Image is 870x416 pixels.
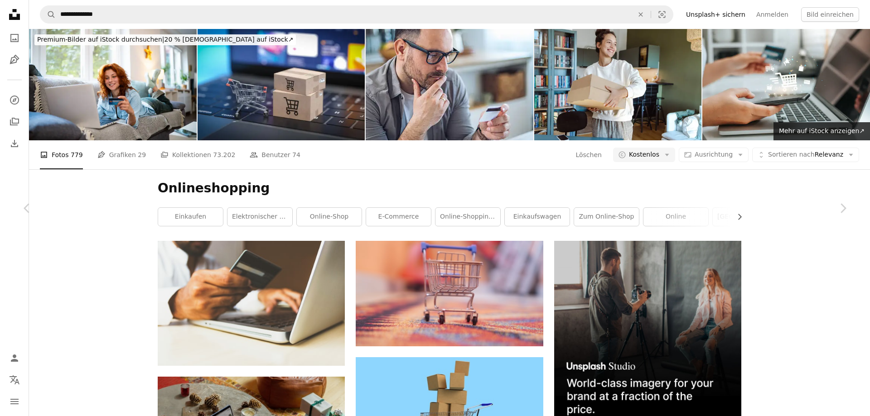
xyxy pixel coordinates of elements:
[292,150,300,160] span: 74
[574,208,639,226] a: Zum Online-Shop
[752,148,859,162] button: Sortieren nachRelevanz
[643,208,708,226] a: online
[751,7,794,22] a: Anmelden
[679,148,749,162] button: Ausrichtung
[768,150,843,159] span: Relevanz
[158,299,345,307] a: Person, die einen Laptop benutzt und eine Karte besitzt
[5,392,24,411] button: Menü
[37,36,293,43] span: 20 % [DEMOGRAPHIC_DATA] auf iStock ↗
[5,349,24,367] a: Anmelden / Registrieren
[713,208,778,226] a: [GEOGRAPHIC_DATA]
[5,91,24,109] a: Entdecken
[213,150,235,160] span: 73.202
[158,208,223,226] a: Einkaufen
[773,122,870,140] a: Mehr auf iStock anzeigen↗
[366,208,431,226] a: E-Commerce
[29,29,197,140] img: Young redhead Caucasian woman using credit card for online shopping, while relaxing on the sofa
[801,7,859,22] button: Bild einreichen
[138,150,146,160] span: 29
[731,208,741,226] button: Liste nach rechts verschieben
[768,151,815,158] span: Sortieren nach
[629,150,659,159] span: Kostenlos
[158,241,345,365] img: Person, die einen Laptop benutzt und eine Karte besitzt
[356,405,543,413] a: ein Spielzeug-Einkaufswagen
[29,29,870,140] div: Blocked (specific): div[data-ad="true"]
[40,5,673,24] form: Finden Sie Bildmaterial auf der ganzen Webseite
[227,208,292,226] a: Elektronischer Geschäftsverkehr
[297,208,362,226] a: Online-Shop
[356,289,543,297] a: ein Miniatur-Einkaufswagen, der auf einem Teppich sitzt
[356,241,543,346] img: ein Miniatur-Einkaufswagen, der auf einem Teppich sitzt
[160,140,235,169] a: Kollektionen 73.202
[366,29,533,140] img: Mann, der Kreditkartendaten zu Hause analysiert
[816,165,870,252] a: Weiter
[5,371,24,389] button: Sprache
[534,29,702,140] img: Die Pakete sind gerade angekommen
[5,113,24,131] a: Kollektionen
[198,29,365,140] img: Artikel, die über Online-Shopping gekauft wurden, werden geliefert. 3D-Rendering
[40,6,56,23] button: Unsplash suchen
[5,29,24,47] a: Fotos
[651,6,673,23] button: Visuelle Suche
[158,180,741,196] h1: Onlineshopping
[435,208,500,226] a: Online-Shopping-Shop
[695,151,733,158] span: Ausrichtung
[37,36,164,43] span: Premium-Bilder auf iStock durchsuchen |
[505,208,570,226] a: Einkaufswagen
[702,29,870,140] img: Online-Shopping-Symbol, Online-Banking-Frau mit Laptop, Smartphone mit Kreditkarte Online-Shoppin...
[5,134,24,153] a: Bisherige Downloads
[5,51,24,69] a: Grafiken
[29,29,301,51] a: Premium-Bilder auf iStock durchsuchen|20 % [DEMOGRAPHIC_DATA] auf iStock↗
[779,127,865,134] span: Mehr auf iStock anzeigen ↗
[250,140,300,169] a: Benutzer 74
[575,148,602,162] button: Löschen
[631,6,651,23] button: Löschen
[681,7,751,22] a: Unsplash+ sichern
[613,148,675,162] button: Kostenlos
[97,140,146,169] a: Grafiken 29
